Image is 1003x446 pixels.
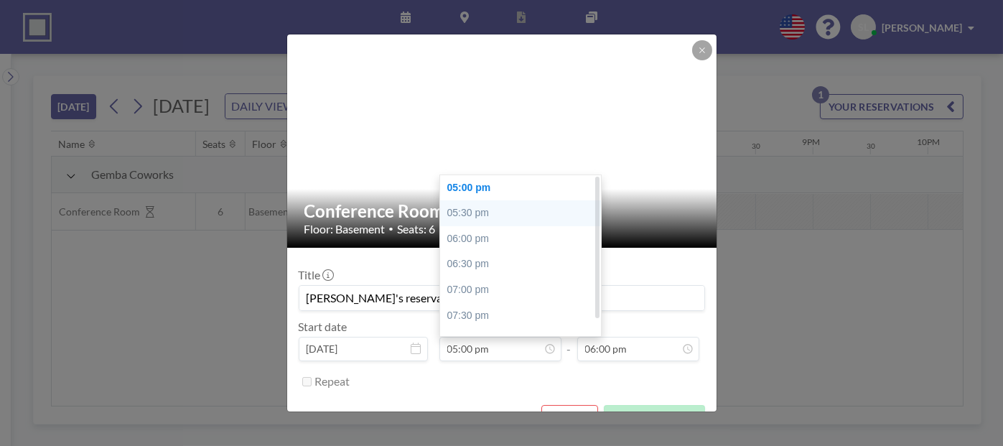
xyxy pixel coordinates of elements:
h2: Conference Room [304,200,701,222]
button: REQUEST UPDATE [604,405,705,430]
button: REMOVE [541,405,598,430]
label: Repeat [315,374,350,389]
label: Title [299,268,332,282]
div: 06:00 pm [440,226,608,252]
span: Floor: Basement [304,222,386,236]
span: • [389,223,394,234]
label: Start date [299,320,347,334]
div: 07:30 pm [440,303,608,329]
div: 08:00 pm [440,328,608,354]
input: (No title) [299,286,704,310]
div: 05:30 pm [440,200,608,226]
div: 05:00 pm [440,175,608,201]
div: 06:30 pm [440,251,608,277]
span: - [567,325,572,356]
span: Seats: 6 [398,222,436,236]
div: 07:00 pm [440,277,608,303]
